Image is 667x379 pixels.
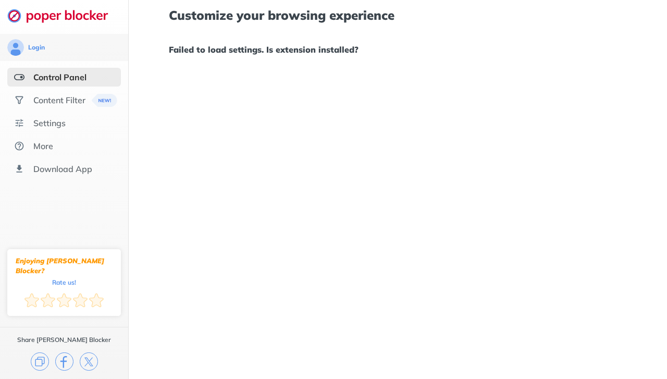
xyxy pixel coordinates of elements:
[33,118,66,128] div: Settings
[33,95,85,105] div: Content Filter
[7,8,119,23] img: logo-webpage.svg
[33,164,92,174] div: Download App
[16,256,113,276] div: Enjoying [PERSON_NAME] Blocker?
[14,141,24,151] img: about.svg
[92,94,117,107] img: menuBanner.svg
[14,95,24,105] img: social.svg
[80,352,98,371] img: x.svg
[33,72,87,82] div: Control Panel
[169,43,626,56] h1: Failed to load settings. Is extension installed?
[14,118,24,128] img: settings.svg
[52,280,76,285] div: Rate us!
[33,141,53,151] div: More
[55,352,73,371] img: facebook.svg
[28,43,45,52] div: Login
[14,72,24,82] img: features-selected.svg
[17,336,111,344] div: Share [PERSON_NAME] Blocker
[31,352,49,371] img: copy.svg
[169,8,626,22] h1: Customize your browsing experience
[14,164,24,174] img: download-app.svg
[7,39,24,56] img: avatar.svg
